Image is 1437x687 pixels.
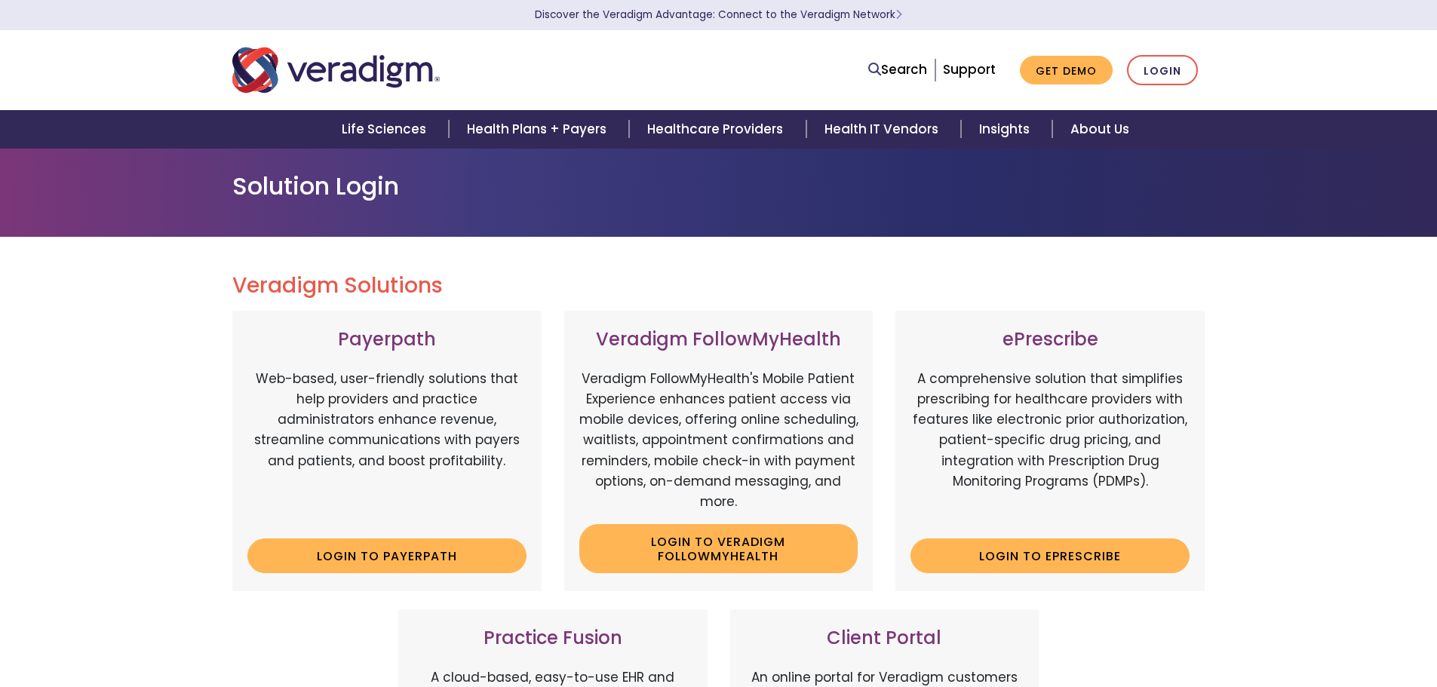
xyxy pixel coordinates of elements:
[324,110,449,149] a: Life Sciences
[413,627,692,649] h3: Practice Fusion
[1052,110,1147,149] a: About Us
[579,369,858,512] p: Veradigm FollowMyHealth's Mobile Patient Experience enhances patient access via mobile devices, o...
[232,172,1205,201] h1: Solution Login
[579,329,858,351] h3: Veradigm FollowMyHealth
[910,538,1190,573] a: Login to ePrescribe
[247,329,527,351] h3: Payerpath
[943,60,996,78] a: Support
[449,110,629,149] a: Health Plans + Payers
[535,8,902,22] a: Discover the Veradigm Advantage: Connect to the Veradigm NetworkLearn More
[629,110,806,149] a: Healthcare Providers
[247,369,527,527] p: Web-based, user-friendly solutions that help providers and practice administrators enhance revenu...
[910,369,1190,527] p: A comprehensive solution that simplifies prescribing for healthcare providers with features like ...
[961,110,1052,149] a: Insights
[806,110,961,149] a: Health IT Vendors
[247,538,527,573] a: Login to Payerpath
[232,45,440,95] img: Veradigm logo
[1020,56,1113,85] a: Get Demo
[579,524,858,573] a: Login to Veradigm FollowMyHealth
[910,329,1190,351] h3: ePrescribe
[232,273,1205,299] h2: Veradigm Solutions
[868,60,927,80] a: Search
[895,8,902,22] span: Learn More
[745,627,1024,649] h3: Client Portal
[1127,55,1198,86] a: Login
